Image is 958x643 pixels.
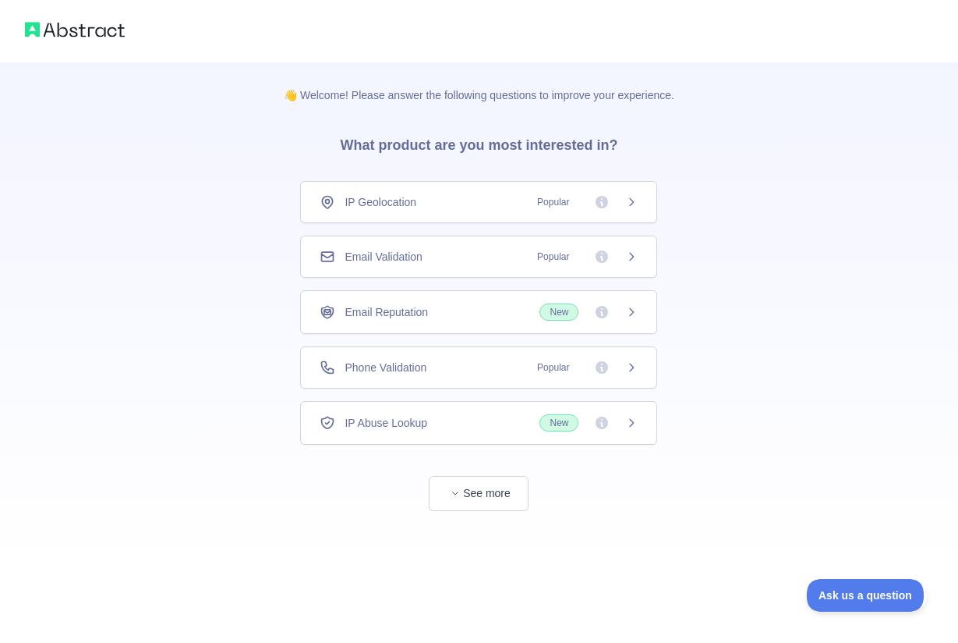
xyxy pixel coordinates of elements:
p: 👋 Welcome! Please answer the following questions to improve your experience. [259,62,699,103]
span: Email Validation [345,249,422,265]
span: Popular [528,194,578,210]
span: Phone Validation [345,360,426,375]
span: IP Geolocation [345,194,416,210]
h3: What product are you most interested in? [315,103,642,181]
span: IP Abuse Lookup [345,415,427,431]
img: Abstract logo [25,19,125,41]
span: New [539,414,578,432]
span: Popular [528,249,578,265]
iframe: Toggle Customer Support [807,579,927,612]
button: See more [429,476,528,511]
span: Popular [528,360,578,375]
span: New [539,304,578,321]
span: Email Reputation [345,304,428,320]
